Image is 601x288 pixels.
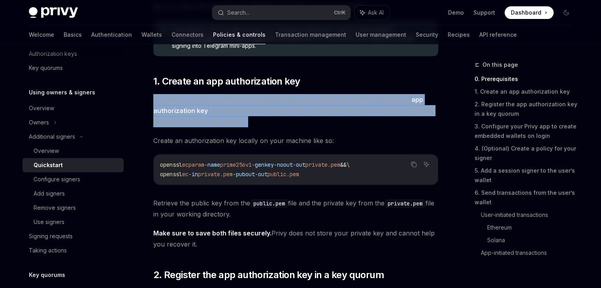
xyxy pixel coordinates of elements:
[479,25,517,44] a: API reference
[23,186,124,201] a: Add signers
[34,175,80,184] div: Configure signers
[475,186,579,209] a: 6. Send transactions from the user’s wallet
[220,161,252,168] span: prime256v1
[23,101,124,115] a: Overview
[160,171,182,178] span: openssl
[34,160,63,170] div: Quickstart
[29,132,75,141] div: Additional signers
[487,234,579,247] a: Solana
[356,25,406,44] a: User management
[153,198,438,220] span: Retrieve the public key from the file and the private key from the file in your working directory.
[153,269,384,281] span: 2. Register the app authorization key in a key quorum
[448,25,470,44] a: Recipes
[182,171,188,178] span: ec
[29,270,65,280] h5: Key quorums
[29,232,73,241] div: Signing requests
[505,6,554,19] a: Dashboard
[227,8,249,17] div: Search...
[23,243,124,258] a: Taking actions
[29,246,67,255] div: Taking actions
[171,25,203,44] a: Connectors
[23,172,124,186] a: Configure signers
[475,73,579,85] a: 0. Prerequisites
[475,120,579,142] a: 3. Configure your Privy app to create embedded wallets on login
[23,229,124,243] a: Signing requests
[268,171,299,178] span: public.pem
[34,217,64,227] div: Use signers
[198,171,233,178] span: private.pem
[487,221,579,234] a: Ethereum
[23,144,124,158] a: Overview
[421,159,431,169] button: Ask AI
[409,159,419,169] button: Copy the contents from the code block
[23,215,124,229] a: Use signers
[29,7,78,18] img: dark logo
[29,88,95,97] h5: Using owners & signers
[141,25,162,44] a: Wallets
[275,25,346,44] a: Transaction management
[475,85,579,98] a: 1. Create an app authorization key
[23,201,124,215] a: Remove signers
[29,118,49,127] div: Owners
[23,61,124,75] a: Key quorums
[182,161,204,168] span: ecparam
[91,25,132,44] a: Authentication
[153,135,438,146] span: Create an authorization key locally on your machine like so:
[354,6,389,20] button: Ask AI
[212,6,350,20] button: Search...CtrlK
[233,171,255,178] span: -pubout
[274,161,293,168] span: -noout
[64,25,82,44] a: Basics
[255,171,268,178] span: -out
[481,209,579,221] a: User-initiated transactions
[511,9,541,17] span: Dashboard
[560,6,573,19] button: Toggle dark mode
[475,164,579,186] a: 5. Add a session signer to the user’s wallet
[293,161,305,168] span: -out
[475,142,579,164] a: 4. (Optional) Create a policy for your signer
[188,171,198,178] span: -in
[34,146,59,156] div: Overview
[153,229,271,237] strong: Make sure to save both files securely.
[305,161,340,168] span: private.pem
[160,161,182,168] span: openssl
[384,199,426,208] code: private.pem
[334,9,346,16] span: Ctrl K
[475,98,579,120] a: 2. Register the app authorization key in a key quorum
[482,60,518,70] span: On this page
[368,9,384,17] span: Ask AI
[416,25,438,44] a: Security
[29,104,54,113] div: Overview
[153,75,300,88] span: 1. Create an app authorization key
[252,161,274,168] span: -genkey
[204,161,220,168] span: -name
[473,9,495,17] a: Support
[153,94,438,127] span: To allow your app to be send transactions from user wallets, you must first create an . Your app’...
[340,161,347,168] span: &&
[34,203,76,213] div: Remove signers
[29,25,54,44] a: Welcome
[29,63,63,73] div: Key quorums
[213,25,266,44] a: Policies & controls
[250,199,288,208] code: public.pem
[481,247,579,259] a: App-initiated transactions
[448,9,464,17] a: Demo
[153,228,438,250] span: Privy does not store your private key and cannot help you recover it.
[34,189,65,198] div: Add signers
[347,161,350,168] span: \
[23,158,124,172] a: Quickstart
